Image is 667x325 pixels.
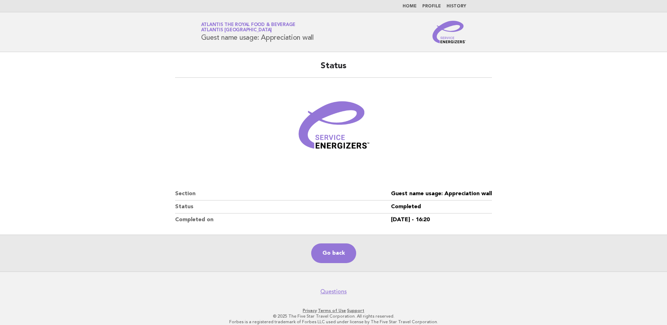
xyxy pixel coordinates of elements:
[291,86,376,171] img: Verified
[320,288,347,295] a: Questions
[201,23,296,32] a: Atlantis the Royal Food & BeverageAtlantis [GEOGRAPHIC_DATA]
[201,28,272,33] span: Atlantis [GEOGRAPHIC_DATA]
[311,243,356,263] a: Go back
[118,313,549,319] p: © 2025 The Five Star Travel Corporation. All rights reserved.
[447,4,466,8] a: History
[118,319,549,325] p: Forbes is a registered trademark of Forbes LLC used under license by The Five Star Travel Corpora...
[175,200,391,214] dt: Status
[118,308,549,313] p: · ·
[303,308,317,313] a: Privacy
[175,60,492,78] h2: Status
[391,214,492,226] dd: [DATE] - 16:20
[391,200,492,214] dd: Completed
[175,187,391,200] dt: Section
[391,187,492,200] dd: Guest name usage: Appreciation wall
[403,4,417,8] a: Home
[318,308,346,313] a: Terms of Use
[175,214,391,226] dt: Completed on
[422,4,441,8] a: Profile
[347,308,364,313] a: Support
[432,21,466,43] img: Service Energizers
[201,23,314,41] h1: Guest name usage: Appreciation wall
